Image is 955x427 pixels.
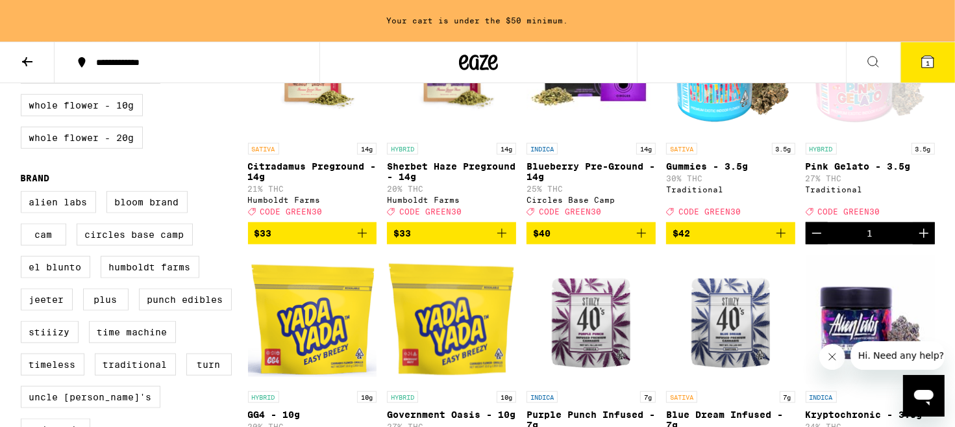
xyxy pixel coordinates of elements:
[913,222,935,244] button: Increment
[527,196,656,204] div: Circles Base Camp
[636,143,656,155] p: 14g
[912,143,935,155] p: 3.5g
[666,222,795,244] button: Add to bag
[21,256,90,278] label: El Blunto
[248,196,377,204] div: Humboldt Farms
[867,228,873,239] div: 1
[21,173,50,183] legend: Brand
[527,255,656,385] img: STIIIZY - Purple Punch Infused - 7g
[806,185,935,194] div: Traditional
[399,207,462,216] span: CODE GREEN30
[903,375,945,417] iframe: Button to launch messaging window
[248,143,279,155] p: SATIVA
[678,207,741,216] span: CODE GREEN30
[387,222,516,244] button: Add to bag
[21,127,143,149] label: Whole Flower - 20g
[21,354,84,376] label: Timeless
[780,391,795,403] p: 7g
[21,289,73,311] label: Jeeter
[106,191,188,213] label: Bloom Brand
[101,256,199,278] label: Humboldt Farms
[387,391,418,403] p: HYBRID
[666,255,795,385] img: STIIIZY - Blue Dream Infused - 7g
[666,161,795,172] p: Gummies - 3.5g
[260,207,323,216] span: CODE GREEN30
[666,143,697,155] p: SATIVA
[850,341,945,370] iframe: Message from company
[666,185,795,194] div: Traditional
[666,174,795,183] p: 30% THC
[673,228,690,239] span: $42
[806,255,935,385] img: Alien Labs - Kryptochronic - 3.5g
[806,6,935,222] a: Open page for Pink Gelato - 3.5g from Traditional
[248,161,377,182] p: Citradamus Preground - 14g
[539,207,601,216] span: CODE GREEN30
[806,143,837,155] p: HYBRID
[527,143,558,155] p: INDICA
[387,409,516,420] p: Government Oasis - 10g
[527,391,558,403] p: INDICA
[248,185,377,193] p: 21% THC
[357,391,377,403] p: 10g
[900,42,955,83] button: 1
[248,222,377,244] button: Add to bag
[772,143,795,155] p: 3.5g
[248,255,377,385] img: Yada Yada - GG4 - 10g
[806,409,935,420] p: Kryptochronic - 3.5g
[533,228,551,239] span: $40
[393,228,411,239] span: $33
[357,143,377,155] p: 14g
[83,289,129,311] label: PLUS
[21,224,66,246] label: CAM
[497,143,516,155] p: 14g
[387,255,516,385] img: Yada Yada - Government Oasis - 10g
[139,289,232,311] label: Punch Edibles
[666,391,697,403] p: SATIVA
[497,391,516,403] p: 10g
[248,391,279,403] p: HYBRID
[21,386,160,408] label: Uncle [PERSON_NAME]'s
[666,6,795,222] a: Open page for Gummies - 3.5g from Traditional
[818,207,880,216] span: CODE GREEN30
[806,161,935,172] p: Pink Gelato - 3.5g
[387,185,516,193] p: 20% THC
[21,321,79,343] label: STIIIZY
[248,409,377,420] p: GG4 - 10g
[819,344,845,370] iframe: Close message
[254,228,272,239] span: $33
[89,321,176,343] label: Time Machine
[95,354,176,376] label: Traditional
[186,354,232,376] label: turn
[21,94,143,116] label: Whole Flower - 10g
[387,161,516,182] p: Sherbet Haze Preground - 14g
[77,224,193,246] label: Circles Base Camp
[806,391,837,403] p: INDICA
[640,391,656,403] p: 7g
[527,222,656,244] button: Add to bag
[806,174,935,183] p: 27% THC
[387,6,516,222] a: Open page for Sherbet Haze Preground - 14g from Humboldt Farms
[527,185,656,193] p: 25% THC
[527,6,656,222] a: Open page for Blueberry Pre-Ground - 14g from Circles Base Camp
[21,191,96,213] label: Alien Labs
[806,222,828,244] button: Decrement
[926,59,930,67] span: 1
[387,143,418,155] p: HYBRID
[527,161,656,182] p: Blueberry Pre-Ground - 14g
[248,6,377,222] a: Open page for Citradamus Preground - 14g from Humboldt Farms
[387,196,516,204] div: Humboldt Farms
